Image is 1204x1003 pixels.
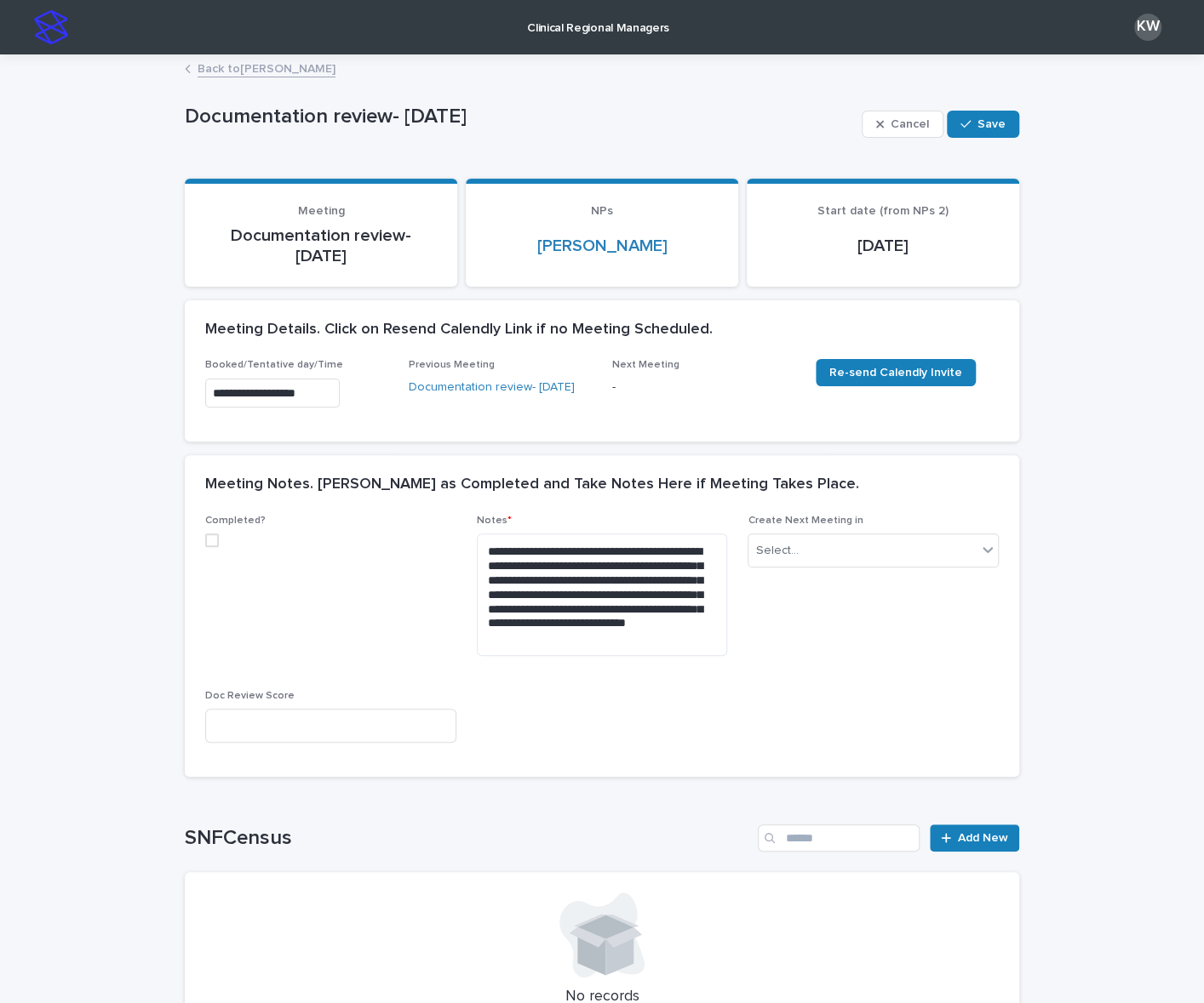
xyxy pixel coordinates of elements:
[205,225,437,266] p: Documentation review- [DATE]
[767,236,999,256] p: [DATE]
[298,205,345,217] span: Meeting
[205,360,343,370] span: Booked/Tentative day/Time
[930,824,1019,852] a: Add New
[862,111,943,138] button: Cancel
[758,824,920,852] input: Search
[958,832,1008,844] span: Add New
[477,516,512,526] span: Notes
[205,516,266,526] span: Completed?
[1134,14,1161,41] div: KW
[612,360,679,370] span: Next Meeting
[748,516,863,526] span: Create Next Meeting in
[185,826,751,851] h1: SNFCensus
[612,379,795,396] p: -
[816,359,976,386] a: Re-send Calendly Invite
[205,691,295,701] span: Doc Review Score
[591,205,613,217] span: NPs
[198,58,335,77] a: Back to[PERSON_NAME]
[978,118,1006,130] span: Save
[409,360,495,370] span: Previous Meeting
[185,105,855,129] p: Documentation review- [DATE]
[537,236,668,256] a: [PERSON_NAME]
[755,542,798,560] div: Select...
[891,118,929,130] span: Cancel
[817,205,949,217] span: Start date (from NPs 2)
[829,367,962,379] span: Re-send Calendly Invite
[205,321,713,339] h2: Meeting Details. Click on Resend Calendly Link if no Meeting Scheduled.
[947,111,1019,138] button: Save
[205,476,859,494] h2: Meeting Notes. [PERSON_NAME] as Completed and Take Notes Here if Meeting Takes Place.
[34,10,68,44] img: stacker-logo-s-only.png
[409,379,575,396] a: Documentation review- [DATE]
